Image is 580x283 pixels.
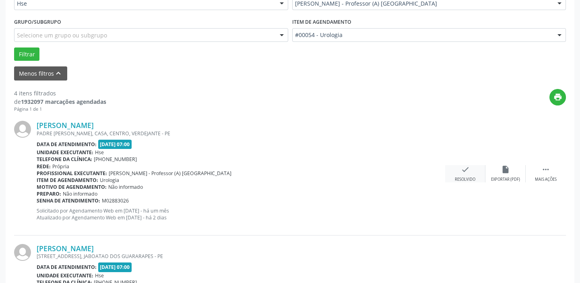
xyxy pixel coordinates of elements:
span: [PERSON_NAME] - Professor (A) [GEOGRAPHIC_DATA] [109,170,231,177]
span: Urologia [100,177,119,184]
span: M02883026 [102,197,129,204]
div: 4 itens filtrados [14,89,106,97]
b: Data de atendimento: [37,141,97,148]
div: de [14,97,106,106]
b: Motivo de agendamento: [37,184,107,190]
b: Unidade executante: [37,272,93,279]
b: Preparo: [37,190,61,197]
span: [DATE] 07:00 [98,262,132,272]
span: [DATE] 07:00 [98,140,132,149]
label: Grupo/Subgrupo [14,16,61,28]
b: Unidade executante: [37,149,93,156]
div: PADRE [PERSON_NAME], CASA, CENTRO, VERDEJANTE - PE [37,130,445,137]
img: img [14,121,31,138]
i: keyboard_arrow_up [54,69,63,78]
img: img [14,244,31,261]
b: Senha de atendimento: [37,197,100,204]
div: Mais ações [535,177,557,182]
div: [STREET_ADDRESS], JABOATAO DOS GUARARAPES - PE [37,253,445,260]
div: Exportar (PDF) [491,177,520,182]
a: [PERSON_NAME] [37,121,94,130]
button: print [549,89,566,105]
span: Selecione um grupo ou subgrupo [17,31,107,39]
span: Hse [95,272,104,279]
b: Rede: [37,163,51,170]
i: check [461,165,470,174]
div: Página 1 de 1 [14,106,106,113]
span: [PHONE_NUMBER] [94,156,137,163]
span: Não informado [63,190,97,197]
i: print [553,93,562,101]
span: Hse [95,149,104,156]
i: insert_drive_file [501,165,510,174]
strong: 1932097 marcações agendadas [21,98,106,105]
b: Profissional executante: [37,170,107,177]
a: [PERSON_NAME] [37,244,94,253]
div: Resolvido [455,177,475,182]
i:  [541,165,550,174]
b: Item de agendamento: [37,177,98,184]
span: #00054 - Urologia [295,31,550,39]
span: Própria [52,163,69,170]
span: Não informado [108,184,143,190]
button: Filtrar [14,48,39,61]
button: Menos filtroskeyboard_arrow_up [14,66,67,81]
b: Telefone da clínica: [37,156,92,163]
p: Solicitado por Agendamento Web em [DATE] - há um mês Atualizado por Agendamento Web em [DATE] - h... [37,207,445,221]
b: Data de atendimento: [37,264,97,271]
label: Item de agendamento [292,16,351,28]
